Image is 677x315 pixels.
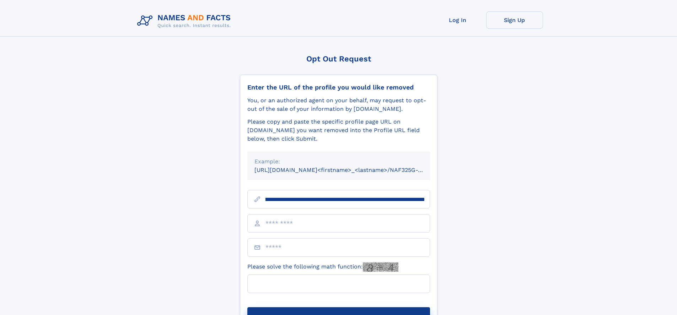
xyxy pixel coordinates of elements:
[254,157,423,166] div: Example:
[247,83,430,91] div: Enter the URL of the profile you would like removed
[134,11,237,31] img: Logo Names and Facts
[254,167,444,173] small: [URL][DOMAIN_NAME]<firstname>_<lastname>/NAF325G-xxxxxxxx
[429,11,486,29] a: Log In
[486,11,543,29] a: Sign Up
[240,54,437,63] div: Opt Out Request
[247,262,398,272] label: Please solve the following math function:
[247,96,430,113] div: You, or an authorized agent on your behalf, may request to opt-out of the sale of your informatio...
[247,118,430,143] div: Please copy and paste the specific profile page URL on [DOMAIN_NAME] you want removed into the Pr...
